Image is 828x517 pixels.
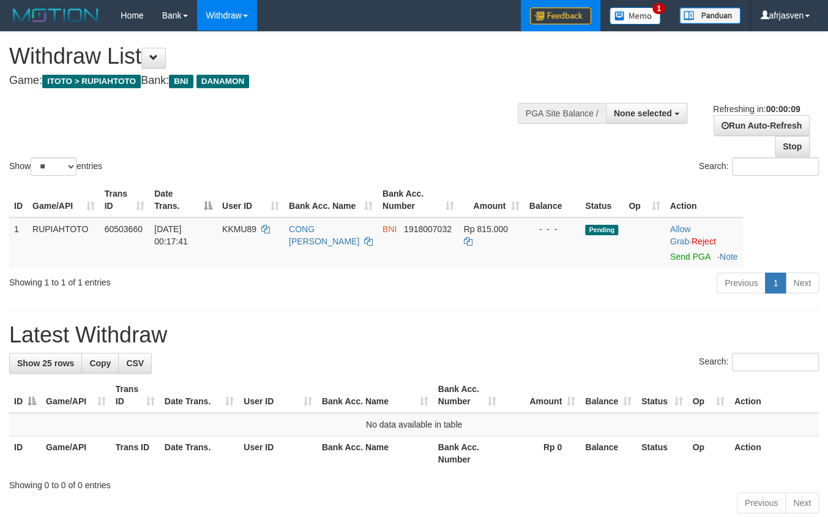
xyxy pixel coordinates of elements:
a: CONG [PERSON_NAME] [289,224,359,246]
a: Send PGA [670,252,710,262]
span: BNI [169,75,193,88]
span: DANAMON [196,75,250,88]
label: Search: [699,157,819,176]
span: Copy 1918007032 to clipboard [404,224,452,234]
img: Button%20Memo.svg [610,7,661,25]
th: Balance [580,436,636,471]
h1: Latest Withdraw [9,323,819,347]
span: 60503660 [105,224,143,234]
span: Pending [585,225,618,235]
th: Bank Acc. Number [433,436,501,471]
th: Status: activate to sort column ascending [636,378,687,413]
th: ID [9,436,41,471]
th: User ID: activate to sort column ascending [217,183,284,217]
th: Status [636,436,687,471]
h1: Withdraw List [9,44,540,69]
th: Op: activate to sort column ascending [624,183,665,217]
th: Op [687,436,729,471]
th: Game/API: activate to sort column ascending [41,378,111,413]
div: - - - [529,223,575,235]
th: Action [729,378,819,413]
th: Balance: activate to sort column ascending [580,378,636,413]
span: · [670,224,692,246]
span: Show 25 rows [17,358,74,368]
button: None selected [606,103,687,124]
th: ID [9,183,28,217]
a: Next [785,273,819,293]
a: Show 25 rows [9,353,82,374]
input: Search: [732,157,819,176]
a: Previous [737,492,786,513]
th: ID: activate to sort column descending [9,378,41,413]
th: Bank Acc. Name [317,436,433,471]
div: PGA Site Balance / [518,103,606,124]
th: Trans ID: activate to sort column ascending [100,183,150,217]
td: · [665,217,743,268]
td: No data available in table [9,413,819,436]
a: Allow Grab [670,224,690,246]
span: BNI [382,224,397,234]
span: Copy [89,358,111,368]
a: Note [720,252,738,262]
a: Previous [717,273,766,293]
th: Date Trans.: activate to sort column descending [149,183,217,217]
th: Trans ID: activate to sort column ascending [111,378,160,413]
th: Rp 0 [501,436,580,471]
span: CSV [126,358,144,368]
th: Op: activate to sort column ascending [687,378,729,413]
span: KKMU89 [222,224,256,234]
strong: 00:00:09 [766,104,800,114]
th: Trans ID [111,436,160,471]
th: Amount: activate to sort column ascending [458,183,524,217]
th: Game/API: activate to sort column ascending [28,183,100,217]
label: Show entries [9,157,102,176]
th: Amount: activate to sort column ascending [501,378,580,413]
th: Bank Acc. Number: activate to sort column ascending [378,183,459,217]
th: Action [665,183,743,217]
div: Showing 0 to 0 of 0 entries [9,474,819,491]
span: [DATE] 00:17:41 [154,224,188,246]
td: 1 [9,217,28,268]
th: Game/API [41,436,111,471]
a: Next [785,492,819,513]
h4: Game: Bank: [9,75,540,87]
th: Date Trans. [160,436,239,471]
a: 1 [765,273,786,293]
a: CSV [118,353,152,374]
img: panduan.png [679,7,740,24]
th: Status [580,183,624,217]
label: Search: [699,353,819,371]
th: Balance [524,183,580,217]
span: Rp 815.000 [463,224,507,234]
select: Showentries [31,157,76,176]
th: Action [729,436,819,471]
th: Date Trans.: activate to sort column ascending [160,378,239,413]
td: RUPIAHTOTO [28,217,100,268]
a: Run Auto-Refresh [714,115,810,136]
img: MOTION_logo.png [9,6,102,25]
span: Refreshing in: [713,104,800,114]
a: Stop [775,136,810,157]
span: None selected [614,108,672,118]
div: Showing 1 to 1 of 1 entries [9,271,336,289]
th: Bank Acc. Number: activate to sort column ascending [433,378,501,413]
img: Feedback.jpg [530,7,591,25]
input: Search: [732,353,819,371]
span: 1 [652,3,665,14]
span: ITOTO > RUPIAHTOTO [42,75,141,88]
th: Bank Acc. Name: activate to sort column ascending [317,378,433,413]
th: Bank Acc. Name: activate to sort column ascending [284,183,378,217]
th: User ID [239,436,317,471]
th: User ID: activate to sort column ascending [239,378,317,413]
a: Reject [692,236,716,246]
a: Copy [81,353,119,374]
